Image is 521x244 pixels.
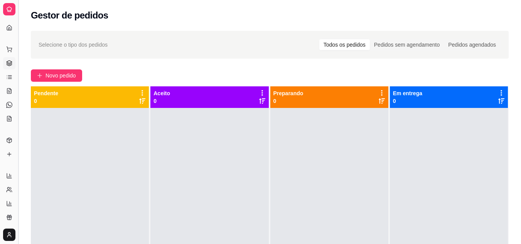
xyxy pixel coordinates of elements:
p: 0 [273,97,303,105]
div: Pedidos agendados [444,39,500,50]
div: Pedidos sem agendamento [370,39,444,50]
p: Preparando [273,89,303,97]
p: Aceito [153,89,170,97]
span: plus [37,73,42,78]
span: Novo pedido [46,71,76,80]
p: Em entrega [393,89,422,97]
p: 0 [34,97,58,105]
span: Selecione o tipo dos pedidos [39,40,108,49]
p: Pendente [34,89,58,97]
button: Novo pedido [31,69,82,82]
p: 0 [393,97,422,105]
h2: Gestor de pedidos [31,9,108,22]
div: Todos os pedidos [319,39,370,50]
p: 0 [153,97,170,105]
